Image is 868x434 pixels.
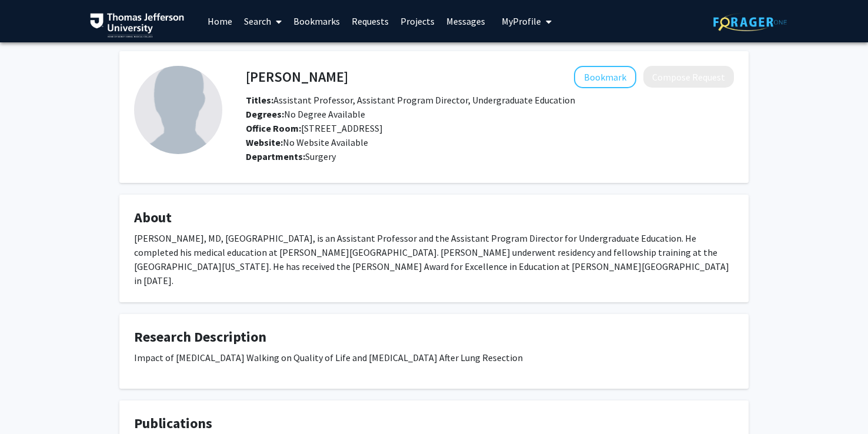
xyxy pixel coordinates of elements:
[134,66,222,154] img: Profile Picture
[134,231,734,288] div: [PERSON_NAME], MD, [GEOGRAPHIC_DATA], is an Assistant Professor and the Assistant Program Directo...
[246,151,305,162] b: Departments:
[502,15,541,27] span: My Profile
[346,1,395,42] a: Requests
[246,122,301,134] b: Office Room:
[305,151,336,162] span: Surgery
[246,136,283,148] b: Website:
[713,13,787,31] img: ForagerOne Logo
[246,94,273,106] b: Titles:
[90,13,184,38] img: Thomas Jefferson University Logo
[288,1,346,42] a: Bookmarks
[574,66,636,88] button: Add Tyler Grenda to Bookmarks
[246,66,348,88] h4: [PERSON_NAME]
[246,108,284,120] b: Degrees:
[246,94,575,106] span: Assistant Professor, Assistant Program Director, Undergraduate Education
[246,136,368,148] span: No Website Available
[440,1,491,42] a: Messages
[134,209,734,226] h4: About
[202,1,238,42] a: Home
[643,66,734,88] button: Compose Request to Tyler Grenda
[395,1,440,42] a: Projects
[134,415,734,432] h4: Publications
[238,1,288,42] a: Search
[134,329,734,346] h4: Research Description
[246,108,365,120] span: No Degree Available
[246,122,383,134] span: [STREET_ADDRESS]
[134,350,734,365] p: Impact of [MEDICAL_DATA] Walking on Quality of Life and [MEDICAL_DATA] After Lung Resection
